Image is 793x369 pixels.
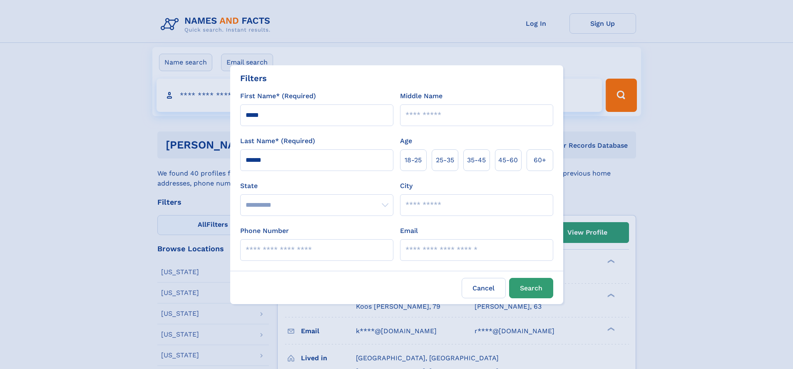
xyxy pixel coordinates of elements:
span: 18‑25 [405,155,422,165]
button: Search [509,278,553,298]
label: Age [400,136,412,146]
label: Last Name* (Required) [240,136,315,146]
label: City [400,181,413,191]
label: Email [400,226,418,236]
span: 25‑35 [436,155,454,165]
label: Phone Number [240,226,289,236]
span: 45‑60 [498,155,518,165]
label: Cancel [462,278,506,298]
span: 35‑45 [467,155,486,165]
label: Middle Name [400,91,442,101]
label: First Name* (Required) [240,91,316,101]
span: 60+ [534,155,546,165]
label: State [240,181,393,191]
div: Filters [240,72,267,84]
